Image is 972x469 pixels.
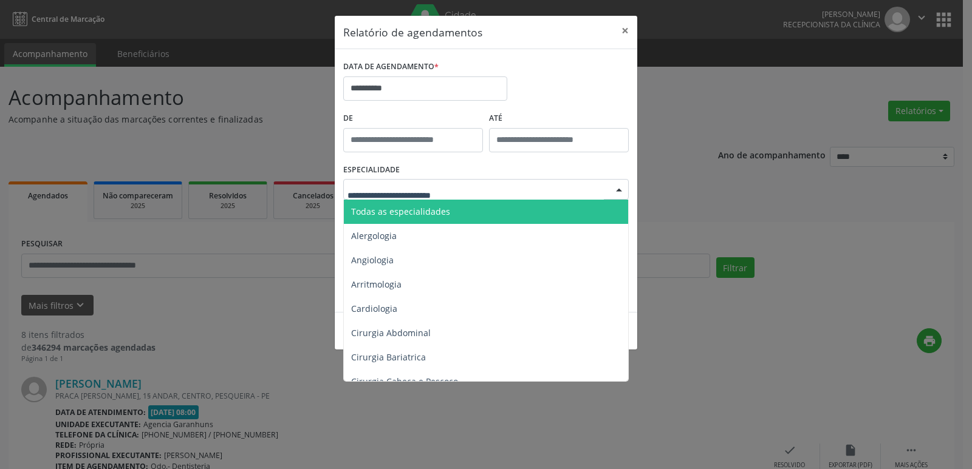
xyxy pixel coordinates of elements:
label: De [343,109,483,128]
span: Arritmologia [351,278,402,290]
span: Alergologia [351,230,397,241]
label: ESPECIALIDADE [343,161,400,180]
span: Cirurgia Bariatrica [351,351,426,363]
button: Close [613,16,637,46]
span: Cirurgia Cabeça e Pescoço [351,376,458,387]
label: DATA DE AGENDAMENTO [343,58,439,76]
h5: Relatório de agendamentos [343,24,482,40]
span: Cardiologia [351,303,397,314]
span: Cirurgia Abdominal [351,327,431,339]
span: Todas as especialidades [351,206,450,217]
label: ATÉ [489,109,629,128]
span: Angiologia [351,254,394,266]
